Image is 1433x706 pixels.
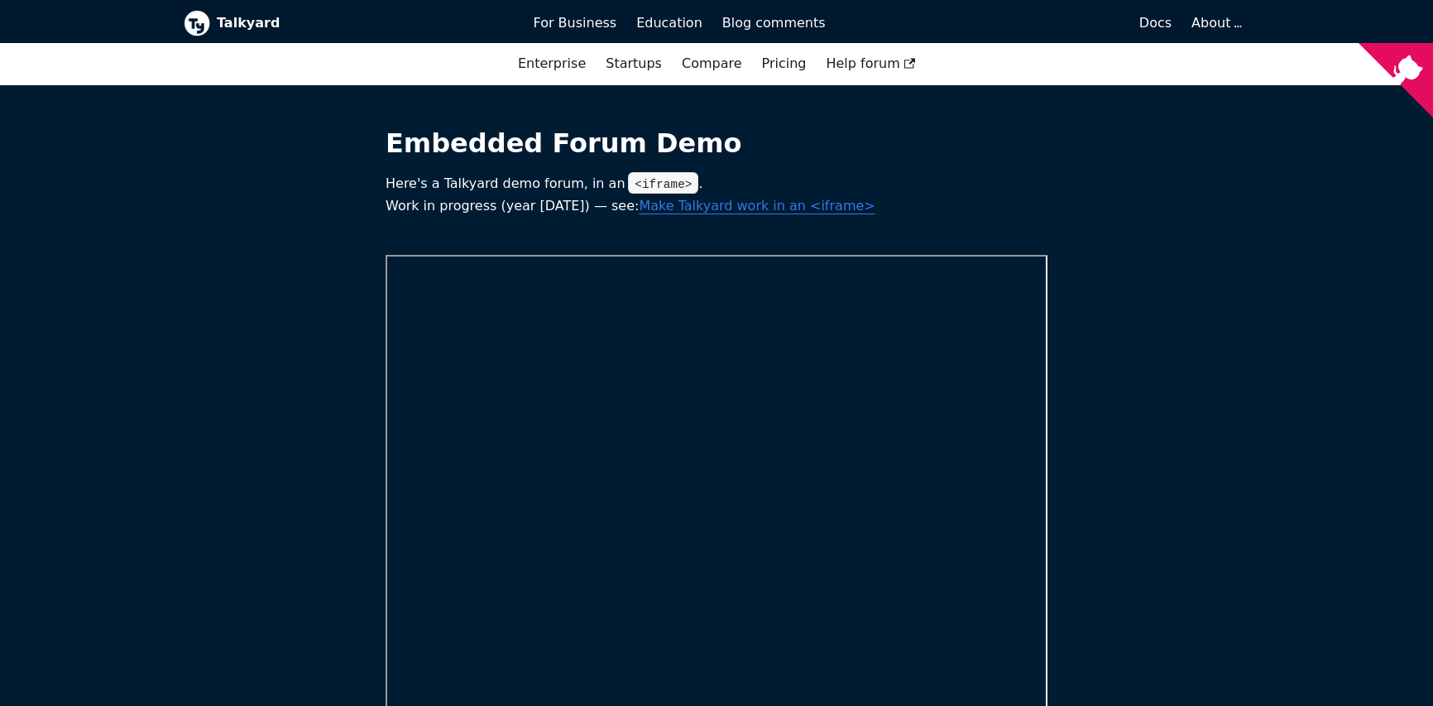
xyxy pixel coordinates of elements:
a: Education [626,9,712,37]
img: Talkyard logo [184,10,210,36]
a: Pricing [752,50,817,78]
span: Docs [1139,15,1172,31]
a: Talkyard logoTalkyard [184,10,510,36]
p: Here's a Talkyard demo forum, in an . Work in progress (year [DATE]) — see: [386,173,1047,217]
a: Docs [836,9,1182,37]
a: Blog comments [712,9,836,37]
a: Make Talkyard work in an <iframe> [639,198,875,214]
code: <iframe> [628,172,698,194]
b: Talkyard [217,12,510,34]
a: Compare [682,55,742,71]
a: Startups [596,50,672,78]
a: About [1191,15,1239,31]
h1: Embedded Forum Demo [386,127,1047,160]
a: For Business [524,9,627,37]
a: Enterprise [508,50,596,78]
span: Help forum [826,55,915,71]
span: Education [636,15,702,31]
span: For Business [534,15,617,31]
span: Blog comments [722,15,826,31]
a: Help forum [816,50,925,78]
